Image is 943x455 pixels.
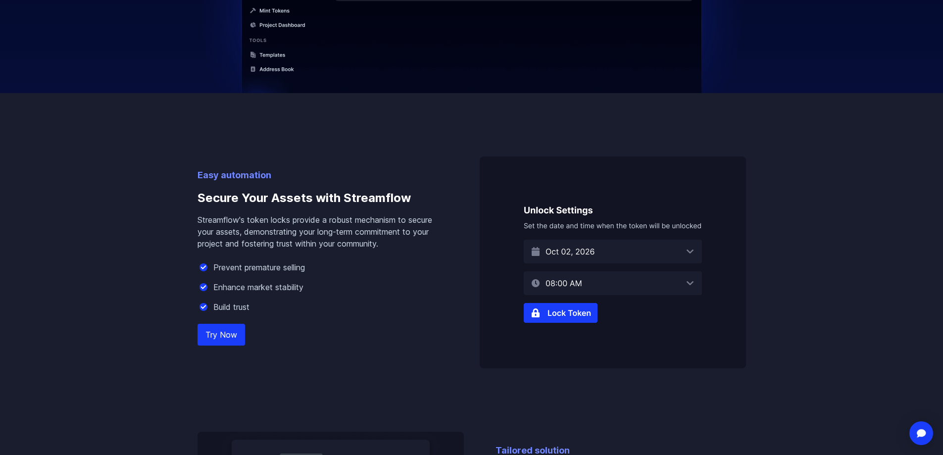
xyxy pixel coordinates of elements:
a: Try Now [198,324,245,346]
img: Secure Your Assets with Streamflow [480,156,746,368]
p: Streamflow's token locks provide a robust mechanism to secure your assets, demonstrating your lon... [198,214,448,250]
p: Enhance market stability [213,281,303,293]
h3: Secure Your Assets with Streamflow [198,182,448,214]
p: Easy automation [198,168,448,182]
div: Open Intercom Messenger [909,421,933,445]
p: Build trust [213,301,249,313]
p: Prevent premature selling [213,261,305,273]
